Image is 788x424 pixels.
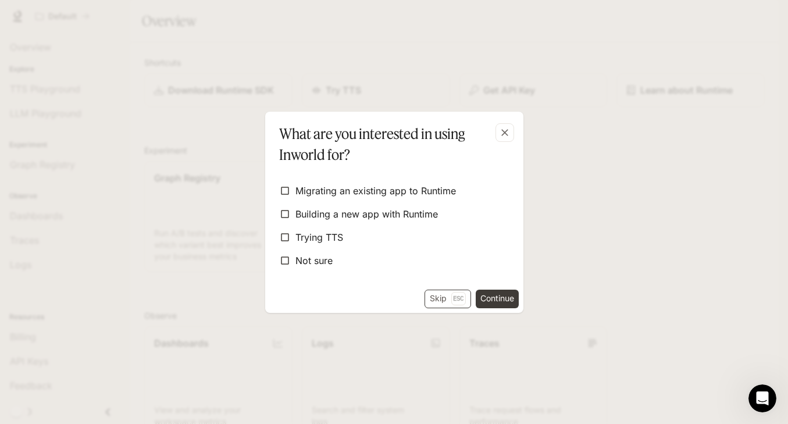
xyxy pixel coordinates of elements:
[451,292,466,305] p: Esc
[748,384,776,412] iframe: Intercom live chat
[295,254,333,268] span: Not sure
[476,290,519,308] button: Continue
[295,230,343,244] span: Trying TTS
[425,290,471,308] button: SkipEsc
[295,207,438,221] span: Building a new app with Runtime
[295,184,456,198] span: Migrating an existing app to Runtime
[279,123,505,165] p: What are you interested in using Inworld for?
